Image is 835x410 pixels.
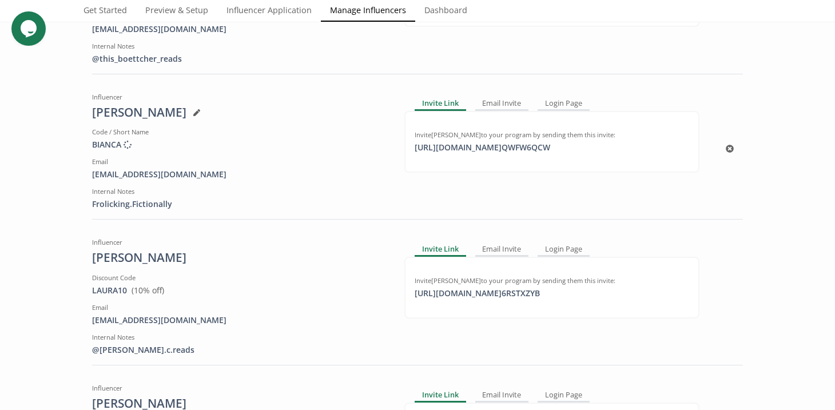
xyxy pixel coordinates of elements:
[92,157,387,166] div: Email
[92,315,387,326] div: [EMAIL_ADDRESS][DOMAIN_NAME]
[475,388,529,402] div: Email Invite
[408,288,547,299] div: [URL][DOMAIN_NAME] 6RSTXZYB
[92,285,127,296] a: LAURA10
[92,344,387,356] div: @[PERSON_NAME].c.reads
[92,238,387,247] div: Influencer
[415,276,689,285] div: Invite [PERSON_NAME] to your program by sending them this invite:
[92,139,132,150] span: BIANCA
[92,128,387,137] div: Code / Short Name
[92,93,387,102] div: Influencer
[538,97,590,111] div: Login Page
[92,169,387,180] div: [EMAIL_ADDRESS][DOMAIN_NAME]
[92,273,387,282] div: Discount Code
[92,42,387,51] div: Internal Notes
[475,242,529,256] div: Email Invite
[415,130,689,140] div: Invite [PERSON_NAME] to your program by sending them this invite:
[415,97,466,111] div: Invite Link
[92,53,387,65] div: @this_boettcher_reads
[538,242,590,256] div: Login Page
[92,104,387,121] div: [PERSON_NAME]
[132,285,164,296] span: ( 10 % off)
[11,11,48,46] iframe: chat widget
[92,249,387,266] div: [PERSON_NAME]
[92,333,387,342] div: Internal Notes
[415,388,466,402] div: Invite Link
[408,142,557,153] div: [URL][DOMAIN_NAME] QWFW6QCW
[92,198,387,210] div: Frolicking.Fictionally
[92,384,387,393] div: Influencer
[92,303,387,312] div: Email
[92,23,387,35] div: [EMAIL_ADDRESS][DOMAIN_NAME]
[475,97,529,111] div: Email Invite
[92,187,387,196] div: Internal Notes
[538,388,590,402] div: Login Page
[415,242,466,256] div: Invite Link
